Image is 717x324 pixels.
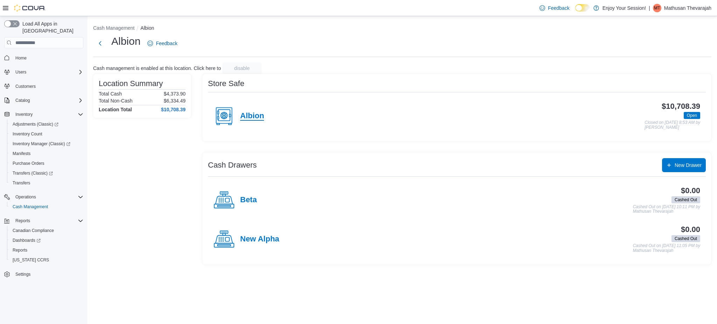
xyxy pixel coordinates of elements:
[15,272,30,277] span: Settings
[7,202,86,212] button: Cash Management
[15,84,36,89] span: Customers
[13,82,83,91] span: Customers
[13,204,48,210] span: Cash Management
[13,180,30,186] span: Transfers
[654,4,660,12] span: MT
[548,5,569,12] span: Feedback
[681,186,700,195] h3: $0.00
[10,226,83,235] span: Canadian Compliance
[93,36,107,50] button: Next
[7,226,86,235] button: Canadian Compliance
[10,159,47,168] a: Purchase Orders
[10,236,43,245] a: Dashboards
[13,270,33,279] a: Settings
[13,141,70,147] span: Inventory Manager (Classic)
[7,119,86,129] a: Adjustments (Classic)
[664,4,711,12] p: Mathusan Thevarajah
[93,24,711,33] nav: An example of EuiBreadcrumbs
[1,269,86,279] button: Settings
[222,63,262,74] button: disable
[10,130,83,138] span: Inventory Count
[140,25,154,31] button: Albion
[15,69,26,75] span: Users
[13,96,83,105] span: Catalog
[1,81,86,91] button: Customers
[13,68,83,76] span: Users
[20,20,83,34] span: Load All Apps in [GEOGRAPHIC_DATA]
[10,203,51,211] a: Cash Management
[13,247,27,253] span: Reports
[1,67,86,77] button: Users
[7,129,86,139] button: Inventory Count
[603,4,646,12] p: Enjoy Your Session!
[99,79,163,88] h3: Location Summary
[10,246,30,254] a: Reports
[99,91,122,97] h6: Total Cash
[13,238,41,243] span: Dashboards
[164,91,186,97] p: $4,373.90
[13,217,33,225] button: Reports
[208,161,257,169] h3: Cash Drawers
[10,149,33,158] a: Manifests
[645,120,700,130] p: Closed on [DATE] 8:53 AM by [PERSON_NAME]
[633,244,700,253] p: Cashed Out on [DATE] 11:05 PM by Mathusan Thevarajah
[164,98,186,104] p: $6,334.49
[684,112,700,119] span: Open
[10,236,83,245] span: Dashboards
[13,121,58,127] span: Adjustments (Classic)
[208,79,244,88] h3: Store Safe
[10,169,83,177] span: Transfers (Classic)
[633,205,700,214] p: Cashed Out on [DATE] 10:11 PM by Mathusan Thevarajah
[99,98,133,104] h6: Total Non-Cash
[156,40,177,47] span: Feedback
[1,216,86,226] button: Reports
[1,192,86,202] button: Operations
[13,217,83,225] span: Reports
[649,4,650,12] p: |
[7,159,86,168] button: Purchase Orders
[7,139,86,149] a: Inventory Manager (Classic)
[675,235,697,242] span: Cashed Out
[537,1,572,15] a: Feedback
[662,158,706,172] button: New Drawer
[13,110,83,119] span: Inventory
[10,140,83,148] span: Inventory Manager (Classic)
[145,36,180,50] a: Feedback
[662,102,700,111] h3: $10,708.39
[161,107,186,112] h4: $10,708.39
[7,178,86,188] button: Transfers
[687,112,697,119] span: Open
[671,196,700,203] span: Cashed Out
[7,245,86,255] button: Reports
[10,179,33,187] a: Transfers
[10,179,83,187] span: Transfers
[675,197,697,203] span: Cashed Out
[15,55,27,61] span: Home
[13,161,44,166] span: Purchase Orders
[7,168,86,178] a: Transfers (Classic)
[13,257,49,263] span: [US_STATE] CCRS
[653,4,661,12] div: Mathusan Thevarajah
[681,225,700,234] h3: $0.00
[14,5,46,12] img: Cova
[99,107,132,112] h4: Location Total
[7,235,86,245] a: Dashboards
[1,96,86,105] button: Catalog
[13,68,29,76] button: Users
[13,82,39,91] a: Customers
[13,54,29,62] a: Home
[7,149,86,159] button: Manifests
[240,196,257,205] h4: Beta
[10,256,83,264] span: Washington CCRS
[15,218,30,224] span: Reports
[10,120,83,128] span: Adjustments (Classic)
[13,170,53,176] span: Transfers (Classic)
[10,130,45,138] a: Inventory Count
[13,228,54,233] span: Canadian Compliance
[13,193,83,201] span: Operations
[7,255,86,265] button: [US_STATE] CCRS
[13,270,83,279] span: Settings
[13,131,42,137] span: Inventory Count
[234,65,250,72] span: disable
[10,256,52,264] a: [US_STATE] CCRS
